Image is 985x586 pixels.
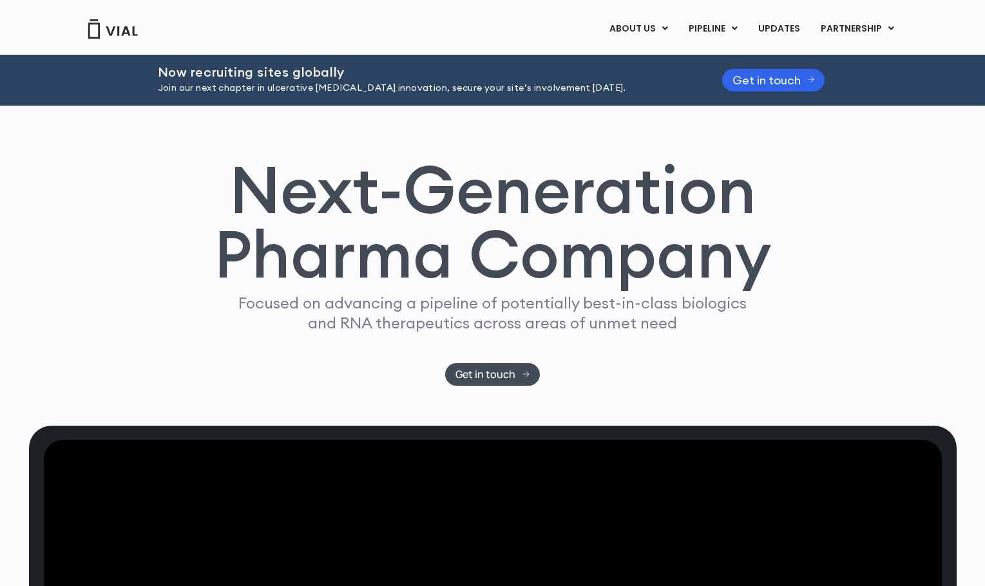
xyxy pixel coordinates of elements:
a: PIPELINEMenu Toggle [678,18,747,40]
a: PARTNERSHIPMenu Toggle [810,18,904,40]
h2: Now recruiting sites globally [158,65,690,79]
p: Join our next chapter in ulcerative [MEDICAL_DATA] innovation, secure your site’s involvement [DA... [158,81,690,95]
a: ABOUT USMenu Toggle [599,18,678,40]
img: Vial Logo [87,19,139,39]
a: UPDATES [748,18,810,40]
a: Get in touch [445,363,540,386]
p: Focused on advancing a pipeline of potentially best-in-class biologics and RNA therapeutics acros... [233,293,752,333]
span: Get in touch [455,370,515,379]
span: Get in touch [732,75,801,85]
a: Get in touch [722,69,825,91]
h1: Next-Generation Pharma Company [214,157,772,287]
